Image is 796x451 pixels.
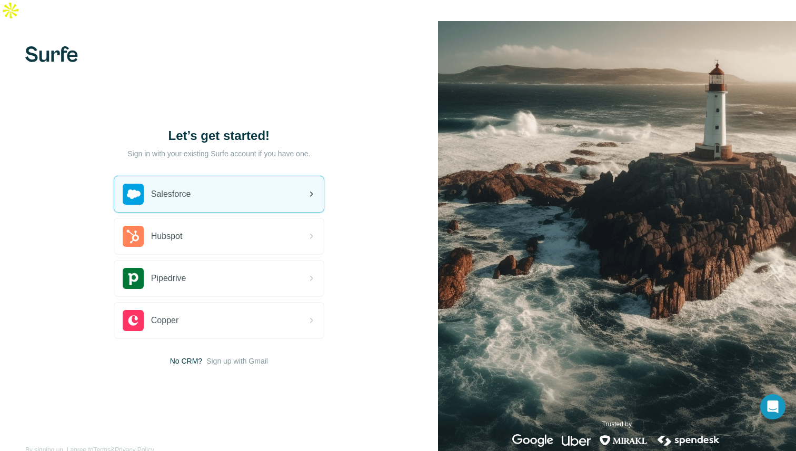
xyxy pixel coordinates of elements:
span: Copper [151,314,178,327]
img: mirakl's logo [599,434,648,447]
button: Sign up with Gmail [206,356,268,366]
p: Trusted by [602,419,632,429]
img: copper's logo [123,310,144,331]
img: spendesk's logo [656,434,721,447]
span: Hubspot [151,230,183,243]
img: uber's logo [562,434,591,447]
img: google's logo [512,434,553,447]
img: Surfe's logo [25,46,78,62]
h1: Let’s get started! [114,127,324,144]
p: Sign in with your existing Surfe account if you have one. [127,148,310,159]
img: hubspot's logo [123,226,144,247]
img: pipedrive's logo [123,268,144,289]
img: salesforce's logo [123,184,144,205]
span: No CRM? [170,356,202,366]
span: Salesforce [151,188,191,201]
span: Pipedrive [151,272,186,285]
div: Abrir Intercom Messenger [760,394,785,419]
